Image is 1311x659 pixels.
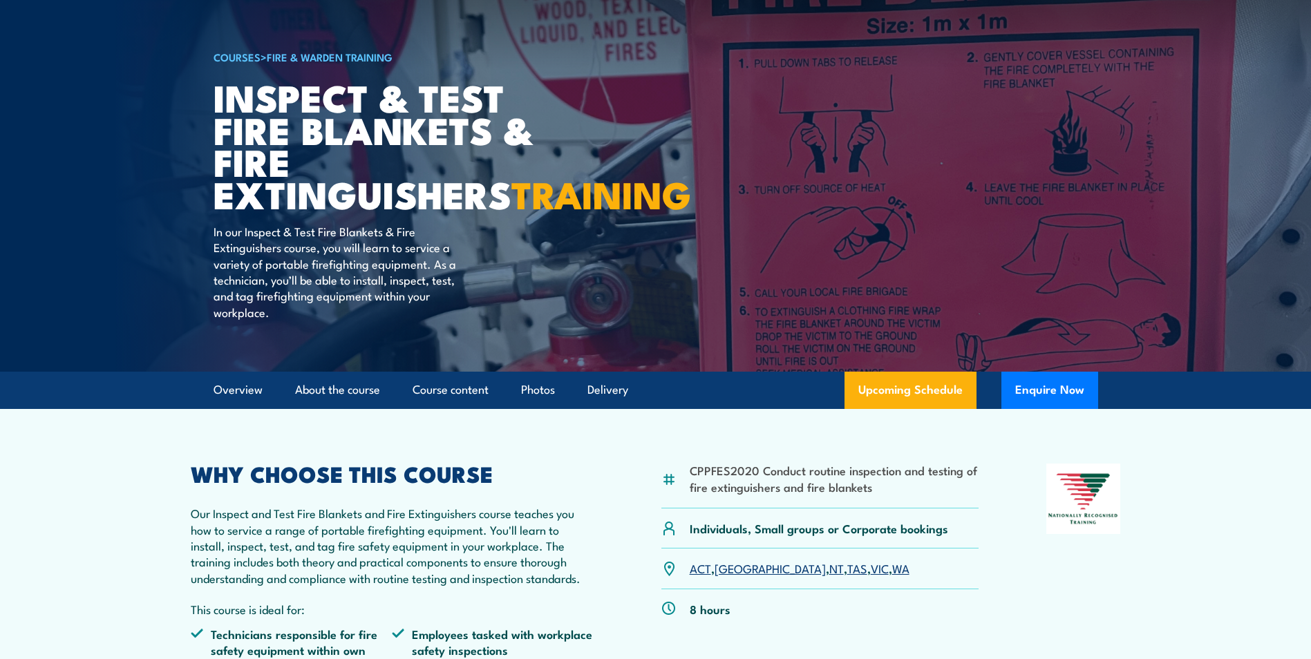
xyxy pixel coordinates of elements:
a: TAS [847,560,867,576]
a: Fire & Warden Training [267,49,393,64]
a: Photos [521,372,555,408]
a: ACT [690,560,711,576]
p: , , , , , [690,560,909,576]
h2: WHY CHOOSE THIS COURSE [191,464,594,483]
a: COURSES [214,49,261,64]
a: About the course [295,372,380,408]
p: 8 hours [690,601,730,617]
img: Nationally Recognised Training logo. [1046,464,1121,534]
h6: > [214,48,555,65]
button: Enquire Now [1001,372,1098,409]
a: VIC [871,560,889,576]
a: Overview [214,372,263,408]
p: In our Inspect & Test Fire Blankets & Fire Extinguishers course, you will learn to service a vari... [214,223,466,320]
a: Course content [413,372,489,408]
a: WA [892,560,909,576]
p: This course is ideal for: [191,601,594,617]
h1: Inspect & Test Fire Blankets & Fire Extinguishers [214,81,555,210]
p: Individuals, Small groups or Corporate bookings [690,520,948,536]
a: [GEOGRAPHIC_DATA] [715,560,826,576]
strong: TRAINING [511,164,691,222]
p: Our Inspect and Test Fire Blankets and Fire Extinguishers course teaches you how to service a ran... [191,505,594,586]
a: NT [829,560,844,576]
li: CPPFES2020 Conduct routine inspection and testing of fire extinguishers and fire blankets [690,462,979,495]
a: Delivery [587,372,628,408]
a: Upcoming Schedule [845,372,977,409]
